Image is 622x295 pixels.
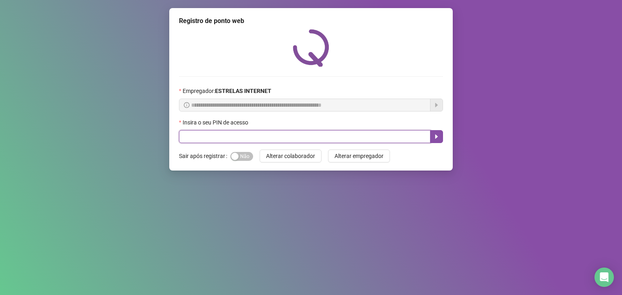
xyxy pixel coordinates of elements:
span: Empregador : [183,86,271,95]
strong: ESTRELAS INTERNET [215,88,271,94]
div: Registro de ponto web [179,16,443,26]
button: Alterar empregador [328,150,390,162]
label: Insira o seu PIN de acesso [179,118,253,127]
span: caret-right [433,133,440,140]
button: Alterar colaborador [260,150,322,162]
label: Sair após registrar [179,150,230,162]
span: Alterar colaborador [266,152,315,160]
div: Open Intercom Messenger [594,268,614,287]
span: info-circle [184,102,190,108]
img: QRPoint [293,29,329,67]
span: Alterar empregador [334,152,383,160]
